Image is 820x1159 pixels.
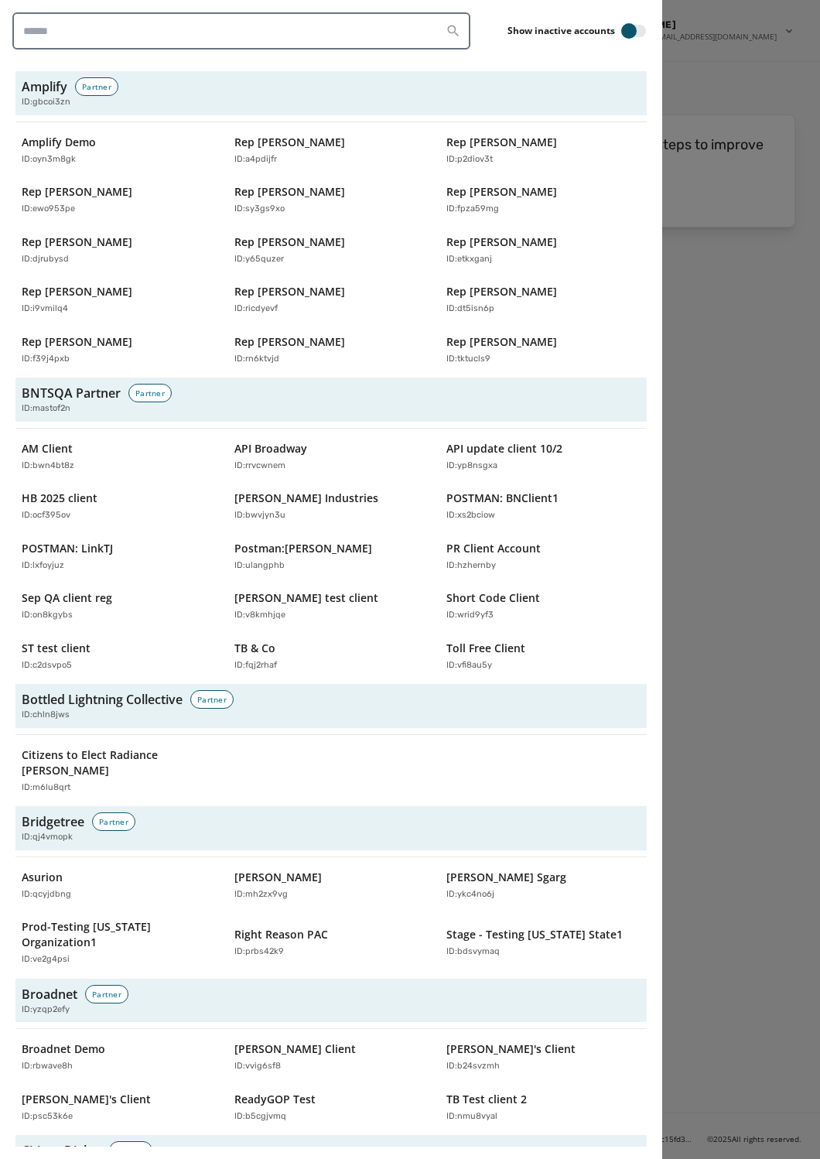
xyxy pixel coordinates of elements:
[234,135,345,150] p: Rep [PERSON_NAME]
[22,353,70,366] p: ID: f39j4pxb
[128,384,172,402] div: Partner
[22,641,91,656] p: ST test client
[234,1110,286,1123] p: ID: b5cgjvmq
[22,812,84,831] h3: Bridgetree
[22,1003,70,1017] span: ID: yzqp2efy
[446,888,494,901] p: ID: ykc4no6j
[22,559,64,573] p: ID: lxfoyjuz
[22,985,77,1003] h3: Broadnet
[234,153,277,166] p: ID: a4pdijfr
[446,284,557,299] p: Rep [PERSON_NAME]
[234,559,285,573] p: ID: ulangphb
[22,870,63,885] p: Asurion
[22,491,97,506] p: HB 2025 client
[440,863,647,908] button: [PERSON_NAME] SgargID:ykc4no6j
[22,441,73,456] p: AM Client
[234,888,288,901] p: ID: mh2zx9vg
[228,1085,435,1130] button: ReadyGOP TestID:b5cgjvmq
[22,919,200,950] p: Prod-Testing [US_STATE] Organization1
[234,945,284,959] p: ID: prbs42k9
[446,353,490,366] p: ID: tktucls9
[15,1035,222,1079] button: Broadnet DemoID:rbwave8h
[446,945,500,959] p: ID: bdsvymaq
[15,435,222,479] button: AM ClientID:bwn4bt8z
[446,253,492,266] p: ID: etkxganj
[15,634,222,679] button: ST test clientID:c2dsvpo5
[22,659,72,672] p: ID: c2dsvpo5
[22,609,73,622] p: ID: on8kgybs
[440,484,647,528] button: POSTMAN: BNClient1ID:xs2bciow
[22,402,70,415] span: ID: mastof2n
[446,441,562,456] p: API update client 10/2
[446,460,497,473] p: ID: yp8nsgxa
[234,641,275,656] p: TB & Co
[446,609,494,622] p: ID: wrid9yf3
[15,484,222,528] button: HB 2025 clientID:ocf395ov
[440,535,647,579] button: PR Client AccountID:hzhernby
[446,203,499,216] p: ID: fpza59mg
[228,913,435,973] button: Right Reason PACID:prbs42k9
[446,1092,527,1107] p: TB Test client 2
[440,128,647,173] button: Rep [PERSON_NAME]ID:p2diov3t
[22,96,70,109] span: ID: gbcoi3zn
[92,812,135,831] div: Partner
[15,979,647,1023] button: BroadnetPartnerID:yzqp2efy
[234,659,277,672] p: ID: fqj2rhaf
[22,153,76,166] p: ID: oyn3m8gk
[446,303,494,316] p: ID: dt5isn6p
[234,1041,356,1057] p: [PERSON_NAME] Client
[234,284,345,299] p: Rep [PERSON_NAME]
[440,228,647,272] button: Rep [PERSON_NAME]ID:etkxganj
[234,609,285,622] p: ID: v8kmhjqe
[15,741,222,801] button: Citizens to Elect Radiance [PERSON_NAME]ID:m6lu8qrt
[15,71,647,115] button: AmplifyPartnerID:gbcoi3zn
[446,234,557,250] p: Rep [PERSON_NAME]
[15,535,222,579] button: POSTMAN: LinkTJID:lxfoyjuz
[446,870,566,885] p: [PERSON_NAME] Sgarg
[446,641,525,656] p: Toll Free Client
[22,284,132,299] p: Rep [PERSON_NAME]
[228,228,435,272] button: Rep [PERSON_NAME]ID:y65quzer
[22,590,112,606] p: Sep QA client reg
[234,460,285,473] p: ID: rrvcwnem
[15,863,222,908] button: AsurionID:qcyjdbng
[22,709,70,722] span: ID: chln8jws
[22,888,71,901] p: ID: qcyjdbng
[446,1110,497,1123] p: ID: nmu8vyal
[440,1085,647,1130] button: TB Test client 2ID:nmu8vyal
[507,25,615,37] label: Show inactive accounts
[22,781,70,795] p: ID: m6lu8qrt
[22,953,70,966] p: ID: ve2g4psi
[446,509,495,522] p: ID: xs2bciow
[228,278,435,322] button: Rep [PERSON_NAME]ID:ricdyevf
[446,659,492,672] p: ID: vfi8au5y
[234,541,372,556] p: Postman:[PERSON_NAME]
[234,303,278,316] p: ID: ricdyevf
[22,184,132,200] p: Rep [PERSON_NAME]
[228,484,435,528] button: [PERSON_NAME] IndustriesID:bwvjyn3u
[15,328,222,372] button: Rep [PERSON_NAME]ID:f39j4pxb
[85,985,128,1003] div: Partner
[22,253,69,266] p: ID: djrubysd
[15,584,222,628] button: Sep QA client regID:on8kgybs
[228,584,435,628] button: [PERSON_NAME] test clientID:v8kmhjqe
[15,378,647,422] button: BNTSQA PartnerPartnerID:mastof2n
[22,334,132,350] p: Rep [PERSON_NAME]
[22,460,74,473] p: ID: bwn4bt8z
[22,690,183,709] h3: Bottled Lightning Collective
[446,153,493,166] p: ID: p2diov3t
[15,684,647,728] button: Bottled Lightning CollectivePartnerID:chln8jws
[15,806,647,850] button: BridgetreePartnerID:qj4vmopk
[234,870,322,885] p: [PERSON_NAME]
[440,634,647,679] button: Toll Free ClientID:vfi8au5y
[22,1092,151,1107] p: [PERSON_NAME]'s Client
[22,203,75,216] p: ID: ewo953pe
[22,234,132,250] p: Rep [PERSON_NAME]
[440,435,647,479] button: API update client 10/2ID:yp8nsgxa
[440,913,647,973] button: Stage - Testing [US_STATE] State1ID:bdsvymaq
[234,927,328,942] p: Right Reason PAC
[22,303,68,316] p: ID: i9vmilq4
[228,535,435,579] button: Postman:[PERSON_NAME]ID:ulangphb
[234,590,378,606] p: [PERSON_NAME] test client
[22,831,73,844] span: ID: qj4vmopk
